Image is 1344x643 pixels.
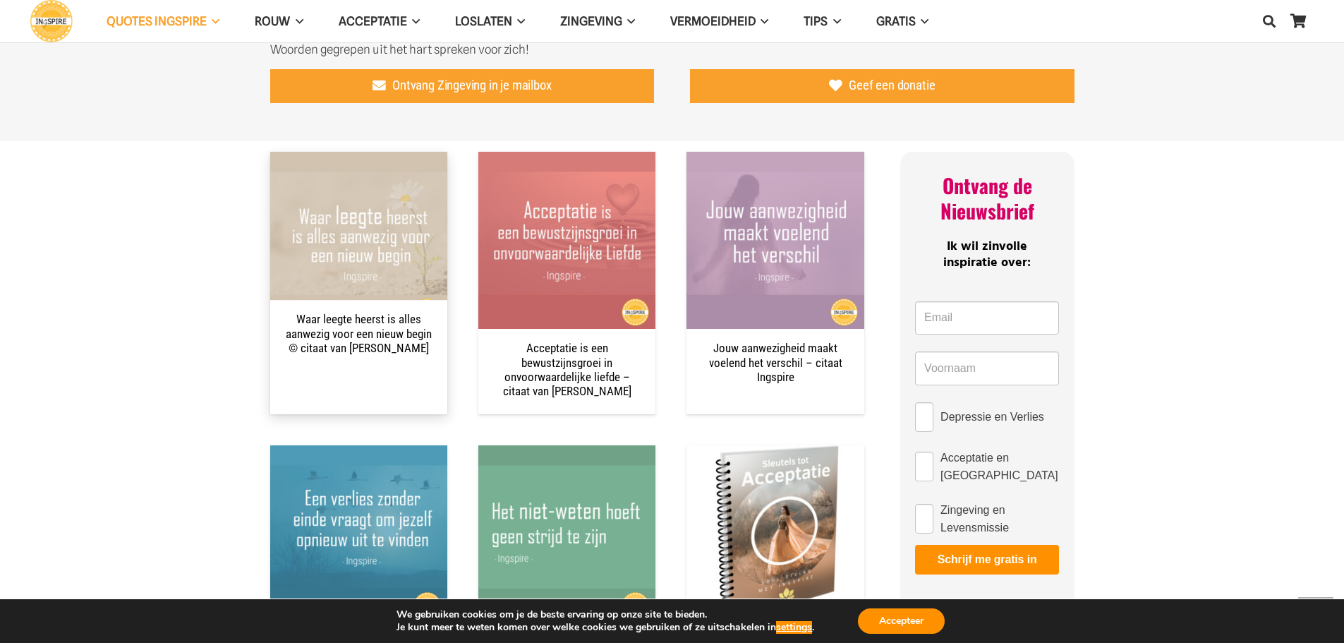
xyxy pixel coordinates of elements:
[321,4,437,40] a: AcceptatieAcceptatie Menu
[396,608,814,621] p: We gebruiken cookies om je de beste ervaring op onze site te bieden.
[915,351,1059,385] input: Voornaam
[915,402,933,432] input: Depressie en Verlies
[915,301,1059,335] input: Email
[876,14,916,28] span: GRATIS
[478,445,655,623] img: Het niet-weten hoeft geen strijd te zijn - citaat van Ingspire door schrijfster Inge Geertzen bek...
[407,4,420,39] span: Acceptatie Menu
[686,445,864,623] img: Leren accepteren hoe doe je dat? Alles over acceptatie in dit prachtige eboekje Sleutels tot Acce...
[849,78,935,94] span: Geef een donatie
[756,4,768,39] span: VERMOEIDHEID Menu
[478,152,655,329] img: Acceptatie is een bewustzijnsgroei in onvoorwaardelijke Liefde - citaat van de Nederlandse schrij...
[290,4,303,39] span: ROUW Menu
[478,152,655,329] a: Acceptatie is een bewustzijnsgroei in onvoorwaardelijke liefde – citaat van Inge Geertzen
[478,445,655,623] a: Het niet-weten hoeft geen strijd te zijn – citaat van Ingspire
[940,449,1059,484] span: Acceptatie en [GEOGRAPHIC_DATA]
[786,4,858,40] a: TIPSTIPS Menu
[804,14,828,28] span: TIPS
[915,452,933,481] input: Acceptatie en [GEOGRAPHIC_DATA]
[270,41,1074,59] p: Woorden gegrepen uit het hart spreken voor zich!
[560,14,622,28] span: Zingeving
[437,4,543,40] a: LoslatenLoslaten Menu
[286,312,432,355] a: Waar leegte heerst is alles aanwezig voor een nieuw begin © citaat van [PERSON_NAME]
[270,445,447,623] a: Een verlies zonder einde vraagt om jezelf opnieuw uit te vinden – Citaat van Ingspire
[776,621,812,634] button: settings
[670,14,756,28] span: VERMOEIDHEID
[940,171,1034,225] span: Ontvang de Nieuwsbrief
[915,545,1059,575] button: Schrijf me gratis in
[1298,597,1333,632] a: Terug naar top
[392,78,551,94] span: Ontvang Zingeving in je mailbox
[1255,4,1283,39] a: Zoeken
[858,608,945,634] button: Accepteer
[940,501,1059,536] span: Zingeving en Levensmissie
[270,152,447,329] a: Waar leegte heerst is alles aanwezig voor een nieuw begin © citaat van Ingspire
[107,14,207,28] span: QUOTES INGSPIRE
[396,621,814,634] p: Je kunt meer te weten komen over welke cookies we gebruiken of ze uitschakelen in .
[943,236,1031,273] span: Ik wil zinvolle inspiratie over:
[686,152,864,329] a: Jouw aanwezigheid maakt voelend het verschil – citaat Ingspire
[828,4,840,39] span: TIPS Menu
[270,69,655,103] a: Ontvang Zingeving in je mailbox
[653,4,786,40] a: VERMOEIDHEIDVERMOEIDHEID Menu
[859,4,946,40] a: GRATISGRATIS Menu
[690,69,1074,103] a: Geef een donatie
[503,341,631,398] a: Acceptatie is een bewustzijnsgroei in onvoorwaardelijke liefde – citaat van [PERSON_NAME]
[622,4,635,39] span: Zingeving Menu
[915,504,933,534] input: Zingeving en Levensmissie
[339,14,407,28] span: Acceptatie
[455,14,512,28] span: Loslaten
[207,4,219,39] span: QUOTES INGSPIRE Menu
[686,445,864,623] a: Belangrijke sleutels bij acceptatie
[89,4,237,40] a: QUOTES INGSPIREQUOTES INGSPIRE Menu
[270,152,447,329] img: Waar leegte heerst is alles aanwezig voor een nieuw begin - citaat van schrijfster Inge Geertzen ...
[940,408,1044,426] span: Depressie en Verlies
[255,14,290,28] span: ROUW
[270,445,447,623] img: Ingspire quote over omgaan met verlies spreuk jezelf opnieuw uitvinden
[916,4,928,39] span: GRATIS Menu
[543,4,653,40] a: ZingevingZingeving Menu
[237,4,320,40] a: ROUWROUW Menu
[512,4,525,39] span: Loslaten Menu
[709,341,842,384] a: Jouw aanwezigheid maakt voelend het verschil – citaat Ingspire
